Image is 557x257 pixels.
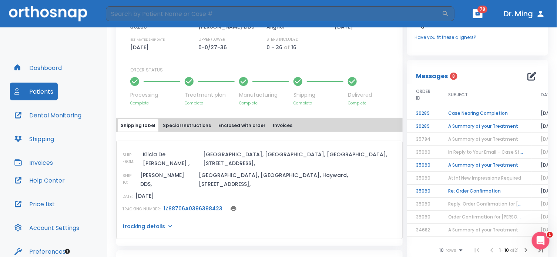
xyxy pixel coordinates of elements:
[416,136,430,142] span: 35784
[448,91,468,98] span: SUBJECT
[439,107,532,120] td: Case Nearing Completion
[510,247,519,253] span: of 21
[164,205,222,212] a: 1Z88706A0396398423
[448,201,553,207] span: Reply: Order Confirmation for [PERSON_NAME]
[106,6,442,21] input: Search by Patient Name or Case #
[416,227,430,233] span: 34682
[541,91,552,98] span: DATE
[9,6,87,21] img: Orthosnap
[541,136,557,142] span: [DATE]
[270,119,295,132] button: Invoices
[407,185,439,198] td: 35060
[123,223,165,230] p: tracking details
[143,150,200,168] p: Kilcia De [PERSON_NAME] ,
[130,43,151,52] p: [DATE]
[140,171,196,188] p: [PERSON_NAME] DDS,
[198,43,229,52] p: 0-0/27-36
[541,201,557,207] span: [DATE]
[541,175,557,181] span: [DATE]
[10,59,66,77] button: Dashboard
[130,67,397,73] p: ORDER STATUS
[185,100,235,106] p: Complete
[130,36,165,43] p: ESTIMATED SHIP DATE
[532,232,550,250] iframe: Intercom live chat
[10,154,57,171] button: Invoices
[118,119,158,132] button: Shipping label
[199,171,396,188] p: [GEOGRAPHIC_DATA], [GEOGRAPHIC_DATA], Hayward, [STREET_ADDRESS],
[499,247,510,253] span: 1 - 10
[416,175,430,181] span: 35060
[123,152,140,165] p: SHIP FROM:
[407,107,439,120] td: 36289
[204,150,396,168] p: [GEOGRAPHIC_DATA], [GEOGRAPHIC_DATA], [GEOGRAPHIC_DATA], [STREET_ADDRESS],
[450,73,457,80] span: 8
[348,100,372,106] p: Complete
[10,195,59,213] button: Price List
[439,185,532,198] td: Re: Order Confirmation
[239,100,289,106] p: Complete
[64,248,71,255] div: Tooltip anchor
[448,175,521,181] span: Attn! New Impressions Required
[130,91,180,99] p: Processing
[118,119,401,132] div: tabs
[416,149,430,155] span: 35060
[198,36,225,43] p: UPPER/LOWER
[130,100,180,106] p: Complete
[266,36,298,43] p: STEPS INCLUDED
[541,149,557,155] span: [DATE]
[547,232,553,238] span: 1
[228,203,239,214] button: print
[123,206,161,213] p: TRACKING NUMBER:
[407,120,439,133] td: 36289
[10,171,69,189] button: Help Center
[439,248,444,253] span: 10
[416,201,430,207] span: 35060
[416,72,448,81] p: Messages
[541,227,557,233] span: [DATE]
[348,91,372,99] p: Delivered
[439,159,532,172] td: A Summary of your Treatment
[448,214,538,220] span: Order Confirmation for [PERSON_NAME]
[266,43,282,52] p: 0 - 36
[10,130,58,148] button: Shipping
[444,248,456,253] span: rows
[293,100,343,106] p: Complete
[215,119,268,132] button: Enclosed with order
[284,43,290,52] p: of
[123,173,137,186] p: SHIP TO:
[448,227,518,233] span: A Summary of your Treatment
[501,7,548,20] button: Dr. Ming
[239,91,289,99] p: Manufacturing
[10,83,58,100] button: Patients
[407,159,439,172] td: 35060
[416,88,430,101] span: ORDER ID
[416,214,430,220] span: 35060
[439,120,532,133] td: A Summary of your Treatment
[478,6,488,13] span: 78
[291,43,296,52] p: 16
[160,119,214,132] button: Special Instructions
[293,91,343,99] p: Shipping
[448,136,518,142] span: A Summary of your Treatment
[10,219,84,237] button: Account Settings
[541,214,557,220] span: [DATE]
[123,193,132,200] p: DATE:
[185,91,235,99] p: Treatment plan
[415,34,541,41] a: Have you fit these aligners?
[135,191,154,200] p: [DATE]
[10,106,86,124] button: Dental Monitoring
